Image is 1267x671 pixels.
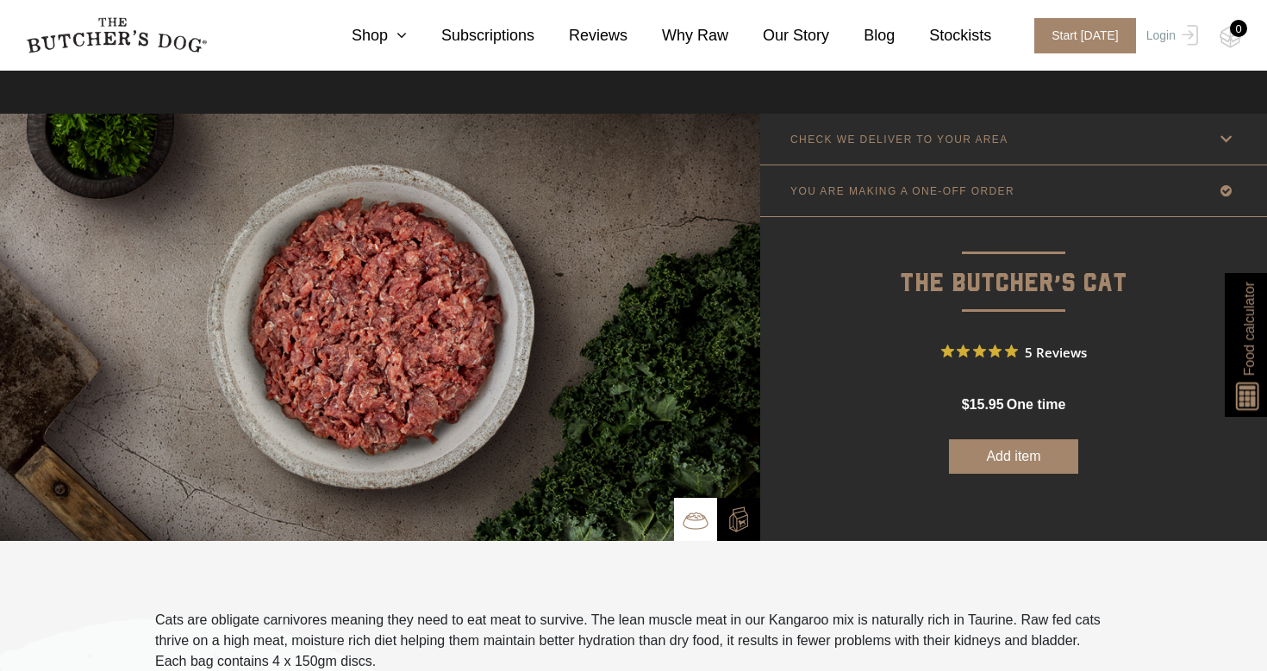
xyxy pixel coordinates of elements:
a: Reviews [534,24,627,47]
span: Start [DATE] [1034,18,1136,53]
img: TBD_Cart-Empty.png [1220,26,1241,48]
p: Cats are obligate carnivores meaning they need to eat meat to survive. The lean muscle meat in ou... [155,610,1112,651]
a: Shop [317,24,407,47]
a: YOU ARE MAKING A ONE-OFF ORDER [760,165,1267,216]
p: CHECK WE DELIVER TO YOUR AREA [790,134,1008,146]
span: 15.95 [970,397,1004,412]
div: 0 [1230,20,1247,37]
a: CHECK WE DELIVER TO YOUR AREA [760,114,1267,165]
p: The Butcher’s Cat [760,217,1267,304]
span: $ [962,397,970,412]
a: Why Raw [627,24,728,47]
img: TBD_Build-A-Box-2.png [726,506,752,532]
img: TBD_Bowl.png [683,507,708,533]
a: Our Story [728,24,829,47]
span: one time [1007,397,1065,412]
a: Stockists [895,24,991,47]
span: 5 Reviews [1025,339,1087,364]
button: Add item [949,439,1078,474]
span: Food calculator [1239,282,1259,376]
a: Login [1142,18,1198,53]
p: YOU ARE MAKING A ONE-OFF ORDER [790,185,1014,197]
a: Start [DATE] [1017,18,1142,53]
button: Rated 5 out of 5 stars from 5 reviews. Jump to reviews. [941,339,1087,364]
a: Subscriptions [407,24,534,47]
a: Blog [829,24,895,47]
